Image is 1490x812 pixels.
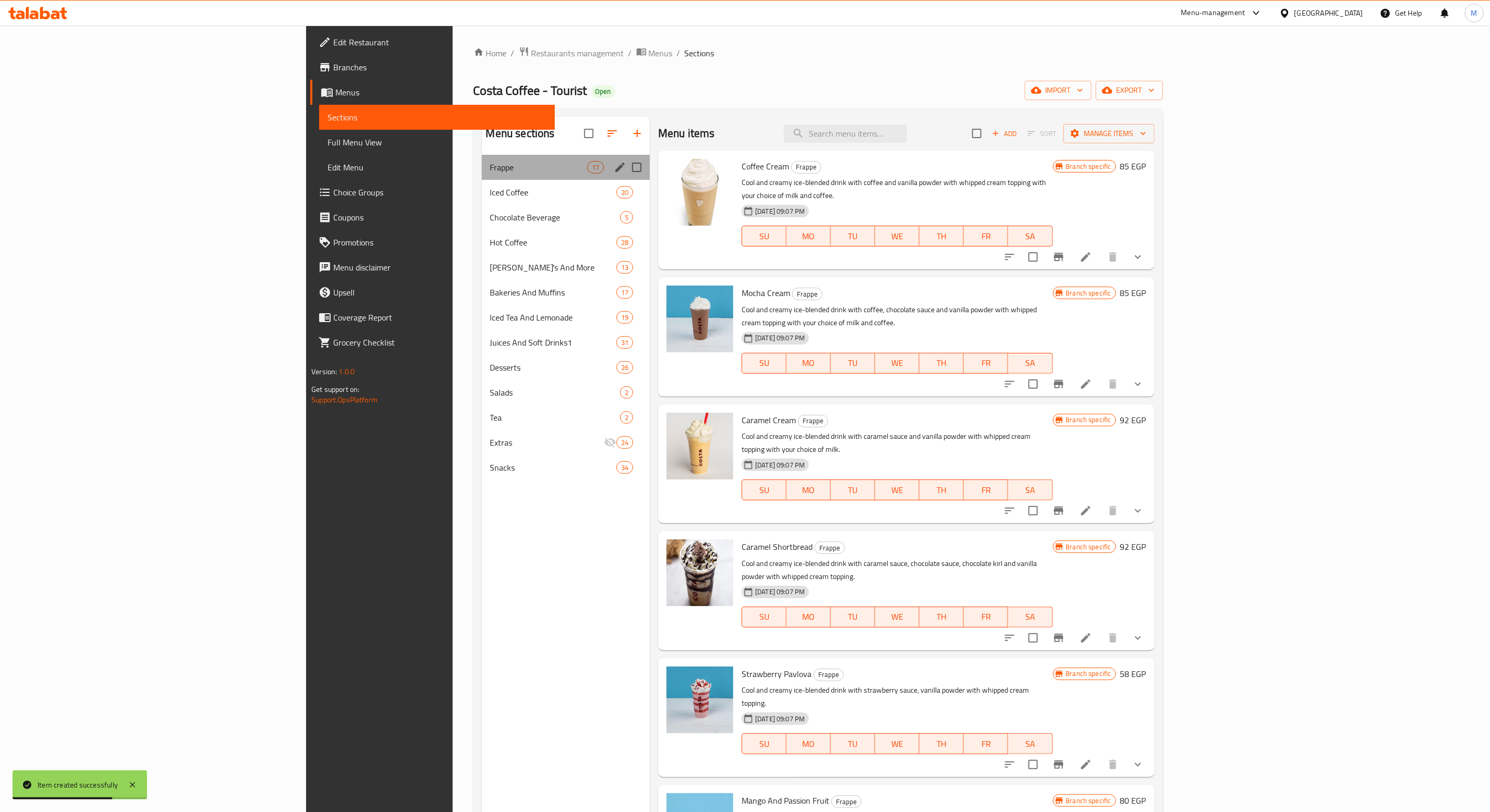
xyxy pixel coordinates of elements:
[815,542,845,554] div: Frappe
[968,229,1004,244] span: FR
[1132,251,1144,263] svg: Show Choices
[617,363,633,373] span: 26
[490,286,616,299] div: Bakeries And Muffins
[339,365,355,378] span: 1.0.0
[1125,244,1150,269] button: show more
[531,47,624,59] span: Restaurants management
[988,126,1021,142] button: Add
[1022,373,1044,395] span: Select to update
[600,121,625,146] span: Sort sections
[832,796,861,808] span: Frappe
[311,393,378,407] a: Support.OpsPlatform
[588,163,603,173] span: 17
[319,105,555,130] a: Sections
[311,383,359,396] span: Get support on:
[616,436,633,449] div: items
[919,226,964,247] button: TH
[617,238,633,248] span: 28
[616,311,633,324] div: items
[1120,667,1146,681] h6: 58 EGP
[997,498,1022,523] button: sort-choices
[328,111,547,124] span: Sections
[617,263,633,273] span: 13
[490,236,616,249] span: Hot Coffee
[616,186,633,199] div: items
[990,128,1019,140] span: Add
[616,236,633,249] div: items
[742,353,786,374] button: SU
[310,330,555,355] a: Grocery Checklist
[1120,539,1146,554] h6: 92 EGP
[786,479,831,500] button: MO
[333,236,547,249] span: Promotions
[333,211,547,224] span: Coupons
[1100,498,1125,523] button: delete
[482,355,650,380] div: Desserts26
[482,330,650,355] div: Juices And Soft Drinks131
[591,85,615,98] div: Open
[1062,288,1116,298] span: Branch specific
[835,736,871,752] span: TU
[742,666,811,682] span: Strawberry Pavlova
[1120,413,1146,427] h6: 92 EGP
[310,30,555,55] a: Edit Restaurant
[482,380,650,405] div: Salads2
[1008,353,1052,374] button: SA
[482,180,650,205] div: Iced Coffee20
[1080,505,1092,517] a: Edit menu item
[751,333,809,343] span: [DATE] 09:07 PM
[742,539,813,555] span: Caramel Shortbread
[786,353,831,374] button: MO
[742,684,1052,710] p: Cool and creamy ice-blended drink with strawberry sauce, vanilla powder with whipped cream topping.
[792,288,822,300] div: Frappe
[1294,7,1363,19] div: [GEOGRAPHIC_DATA]
[333,336,547,349] span: Grocery Checklist
[1012,229,1048,244] span: SA
[490,361,616,374] div: Desserts
[1046,498,1071,523] button: Branch-specific-item
[621,213,633,223] span: 5
[964,607,1008,628] button: FR
[578,122,600,144] span: Select all sections
[831,479,875,500] button: TU
[625,121,650,146] button: Add section
[490,161,587,174] span: Frappe
[784,125,907,143] input: search
[1080,632,1092,644] a: Edit menu item
[968,609,1004,624] span: FR
[924,736,960,752] span: TH
[667,667,733,733] img: Strawberry Pavlova
[924,609,960,624] span: TH
[333,261,547,274] span: Menu disclaimer
[742,793,829,808] span: Mango And Passion Fruit
[1132,505,1144,517] svg: Show Choices
[831,733,875,754] button: TU
[617,463,633,473] span: 34
[482,205,650,230] div: Chocolate Beverage5
[490,461,616,474] span: Snacks
[814,669,843,681] span: Frappe
[667,413,733,479] img: Caramel Cream
[786,733,831,754] button: MO
[677,47,681,59] li: /
[1062,796,1116,806] span: Branch specific
[997,625,1022,650] button: sort-choices
[879,229,915,244] span: WE
[1181,7,1245,19] div: Menu-management
[38,779,118,791] div: Item created successfully
[742,303,1052,329] p: Cool and creamy ice-blended drink with coffee, chocolate sauce and vanilla powder with whipped cr...
[1046,244,1071,269] button: Branch-specific-item
[482,151,650,484] nav: Menu sections
[490,386,620,399] span: Salads
[617,438,633,448] span: 24
[616,461,633,474] div: items
[333,286,547,299] span: Upsell
[815,542,844,554] span: Frappe
[968,483,1004,498] span: FR
[617,288,633,298] span: 17
[616,286,633,299] div: items
[328,136,547,149] span: Full Menu View
[490,411,620,424] div: Tea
